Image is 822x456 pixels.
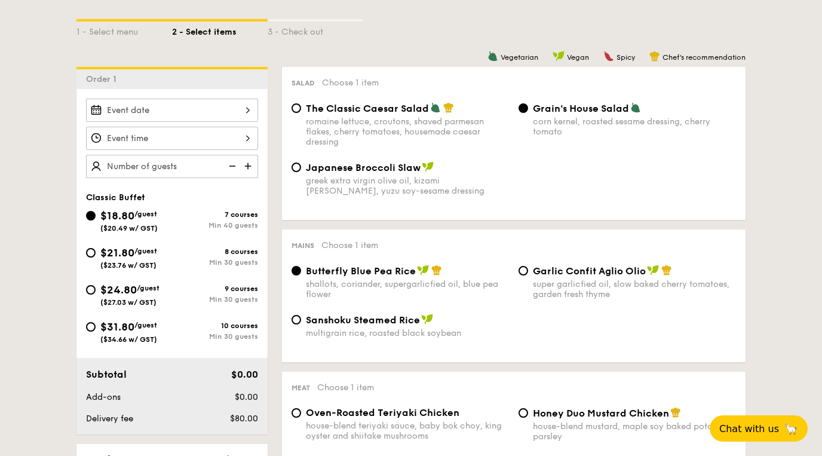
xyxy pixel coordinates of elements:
span: $31.80 [100,320,134,333]
input: $18.80/guest($20.49 w/ GST)7 coursesMin 40 guests [86,211,96,221]
span: ($20.49 w/ GST) [100,224,158,232]
input: Sanshoku Steamed Ricemultigrain rice, roasted black soybean [292,315,301,325]
span: Chat with us [719,423,779,434]
img: icon-vegan.f8ff3823.svg [553,51,565,62]
div: super garlicfied oil, slow baked cherry tomatoes, garden fresh thyme [533,279,736,299]
span: Choose 1 item [317,382,374,393]
span: Sanshoku Steamed Rice [306,314,420,326]
span: /guest [134,321,157,329]
span: Vegetarian [501,53,538,62]
img: icon-vegetarian.fe4039eb.svg [630,102,641,113]
div: house-blend teriyaki sauce, baby bok choy, king oyster and shiitake mushrooms [306,421,509,441]
img: icon-chef-hat.a58ddaea.svg [670,407,681,418]
span: Choose 1 item [322,78,379,88]
div: 3 - Check out [268,22,363,38]
span: ($27.03 w/ GST) [100,298,157,307]
span: Grain's House Salad [533,103,629,114]
span: Salad [292,79,315,87]
img: icon-spicy.37a8142b.svg [603,51,614,62]
div: romaine lettuce, croutons, shaved parmesan flakes, cherry tomatoes, housemade caesar dressing [306,117,509,147]
input: Honey Duo Mustard Chickenhouse-blend mustard, maple soy baked potato, parsley [519,408,528,418]
span: Delivery fee [86,414,133,424]
input: $24.80/guest($27.03 w/ GST)9 coursesMin 30 guests [86,285,96,295]
img: icon-chef-hat.a58ddaea.svg [661,265,672,276]
span: Japanese Broccoli Slaw [306,162,421,173]
div: house-blend mustard, maple soy baked potato, parsley [533,421,736,442]
div: 7 courses [172,210,258,219]
img: icon-vegan.f8ff3823.svg [421,314,433,325]
span: $0.00 [235,392,258,402]
img: icon-add.58712e84.svg [240,155,258,177]
span: ($23.76 w/ GST) [100,261,157,270]
div: 1 - Select menu [76,22,172,38]
span: Butterfly Blue Pea Rice [306,265,416,277]
input: Japanese Broccoli Slawgreek extra virgin olive oil, kizami [PERSON_NAME], yuzu soy-sesame dressing [292,163,301,172]
input: Oven-Roasted Teriyaki Chickenhouse-blend teriyaki sauce, baby bok choy, king oyster and shiitake ... [292,408,301,418]
input: Number of guests [86,155,258,178]
button: Chat with us🦙 [710,415,808,442]
img: icon-reduce.1d2dbef1.svg [222,155,240,177]
div: 8 courses [172,247,258,256]
span: Garlic Confit Aglio Olio [533,265,646,277]
input: Event date [86,99,258,122]
span: $0.00 [231,369,258,380]
input: Garlic Confit Aglio Oliosuper garlicfied oil, slow baked cherry tomatoes, garden fresh thyme [519,266,528,276]
div: Min 30 guests [172,295,258,304]
img: icon-chef-hat.a58ddaea.svg [443,102,454,113]
input: $31.80/guest($34.66 w/ GST)10 coursesMin 30 guests [86,322,96,332]
img: icon-vegan.f8ff3823.svg [417,265,429,276]
div: Min 30 guests [172,332,258,341]
span: $21.80 [100,246,134,259]
input: The Classic Caesar Saladromaine lettuce, croutons, shaved parmesan flakes, cherry tomatoes, house... [292,103,301,113]
img: icon-chef-hat.a58ddaea.svg [431,265,442,276]
img: icon-vegan.f8ff3823.svg [422,161,434,172]
span: /guest [134,247,157,255]
img: icon-vegetarian.fe4039eb.svg [430,102,441,113]
span: The Classic Caesar Salad [306,103,429,114]
span: Classic Buffet [86,192,145,203]
div: multigrain rice, roasted black soybean [306,328,509,338]
input: Event time [86,127,258,150]
span: Honey Duo Mustard Chicken [533,408,669,419]
span: $18.80 [100,209,134,222]
span: Meat [292,384,310,392]
img: icon-vegetarian.fe4039eb.svg [487,51,498,62]
input: Butterfly Blue Pea Riceshallots, coriander, supergarlicfied oil, blue pea flower [292,266,301,276]
span: Order 1 [86,74,121,84]
span: /guest [137,284,160,292]
div: Min 40 guests [172,221,258,229]
span: 🦙 [784,422,798,436]
img: icon-vegan.f8ff3823.svg [647,265,659,276]
span: Oven-Roasted Teriyaki Chicken [306,407,459,418]
div: shallots, coriander, supergarlicfied oil, blue pea flower [306,279,509,299]
input: Grain's House Saladcorn kernel, roasted sesame dressing, cherry tomato [519,103,528,113]
span: $24.80 [100,283,137,296]
div: 2 - Select items [172,22,268,38]
span: Vegan [567,53,589,62]
img: icon-chef-hat.a58ddaea.svg [649,51,660,62]
span: Subtotal [86,369,127,380]
input: $21.80/guest($23.76 w/ GST)8 coursesMin 30 guests [86,248,96,258]
span: Add-ons [86,392,121,402]
div: corn kernel, roasted sesame dressing, cherry tomato [533,117,736,137]
span: Mains [292,241,314,250]
div: greek extra virgin olive oil, kizami [PERSON_NAME], yuzu soy-sesame dressing [306,176,509,196]
span: Choose 1 item [321,240,378,250]
div: 10 courses [172,322,258,330]
div: Min 30 guests [172,258,258,267]
span: Chef's recommendation [662,53,746,62]
span: /guest [134,210,157,218]
span: ($34.66 w/ GST) [100,335,157,344]
span: $80.00 [230,414,258,424]
span: Spicy [616,53,635,62]
div: 9 courses [172,284,258,293]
